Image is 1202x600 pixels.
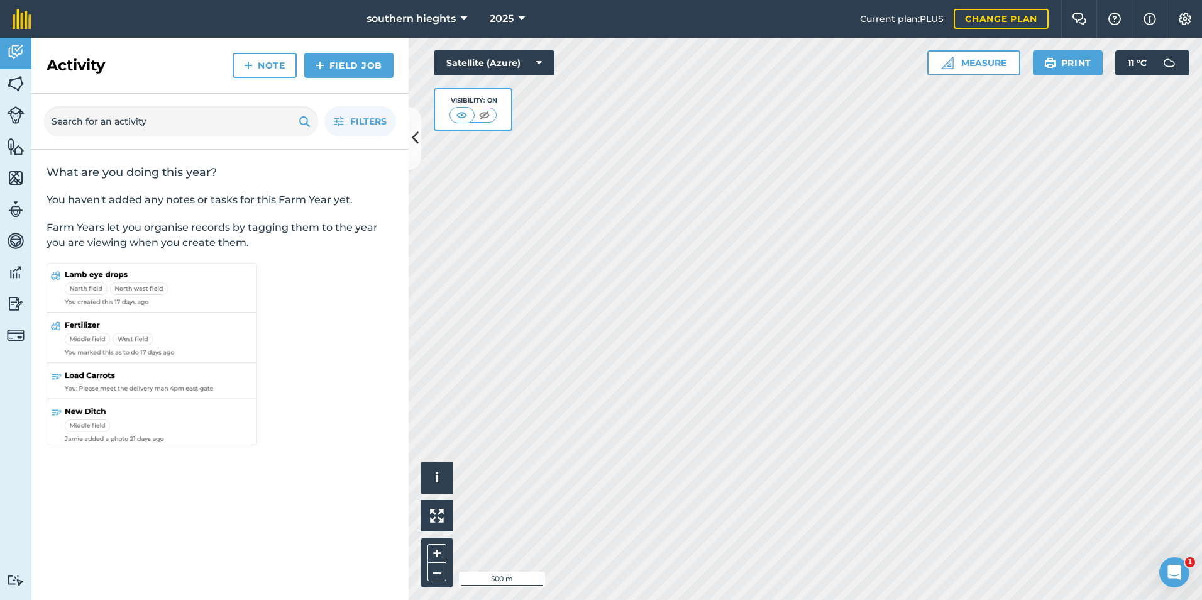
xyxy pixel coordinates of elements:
span: Current plan : PLUS [860,12,944,26]
img: A cog icon [1177,13,1193,25]
img: svg+xml;base64,PHN2ZyB4bWxucz0iaHR0cDovL3d3dy53My5vcmcvMjAwMC9zdmciIHdpZHRoPSIxOSIgaGVpZ2h0PSIyNC... [299,114,311,129]
span: 1 [1185,557,1195,567]
a: Change plan [954,9,1049,29]
p: You haven't added any notes or tasks for this Farm Year yet. [47,192,394,208]
img: svg+xml;base64,PD94bWwgdmVyc2lvbj0iMS4wIiBlbmNvZGluZz0idXRmLTgiPz4KPCEtLSBHZW5lcmF0b3I6IEFkb2JlIE... [7,263,25,282]
img: Four arrows, one pointing top left, one top right, one bottom right and the last bottom left [430,509,444,523]
h2: What are you doing this year? [47,165,394,180]
button: + [427,544,446,563]
input: Search for an activity [44,106,318,136]
img: svg+xml;base64,PHN2ZyB4bWxucz0iaHR0cDovL3d3dy53My5vcmcvMjAwMC9zdmciIHdpZHRoPSIxOSIgaGVpZ2h0PSIyNC... [1044,55,1056,70]
img: svg+xml;base64,PHN2ZyB4bWxucz0iaHR0cDovL3d3dy53My5vcmcvMjAwMC9zdmciIHdpZHRoPSI1NiIgaGVpZ2h0PSI2MC... [7,74,25,93]
img: fieldmargin Logo [13,9,31,29]
img: svg+xml;base64,PHN2ZyB4bWxucz0iaHR0cDovL3d3dy53My5vcmcvMjAwMC9zdmciIHdpZHRoPSI1MCIgaGVpZ2h0PSI0MC... [477,109,492,121]
span: i [435,470,439,486]
button: – [427,563,446,581]
button: Satellite (Azure) [434,50,554,75]
h2: Activity [47,55,105,75]
img: Ruler icon [941,57,954,69]
img: Two speech bubbles overlapping with the left bubble in the forefront [1072,13,1087,25]
button: i [421,462,453,494]
img: svg+xml;base64,PD94bWwgdmVyc2lvbj0iMS4wIiBlbmNvZGluZz0idXRmLTgiPz4KPCEtLSBHZW5lcmF0b3I6IEFkb2JlIE... [7,43,25,62]
img: svg+xml;base64,PHN2ZyB4bWxucz0iaHR0cDovL3d3dy53My5vcmcvMjAwMC9zdmciIHdpZHRoPSIxNCIgaGVpZ2h0PSIyNC... [244,58,253,73]
img: svg+xml;base64,PD94bWwgdmVyc2lvbj0iMS4wIiBlbmNvZGluZz0idXRmLTgiPz4KPCEtLSBHZW5lcmF0b3I6IEFkb2JlIE... [7,574,25,586]
img: svg+xml;base64,PD94bWwgdmVyc2lvbj0iMS4wIiBlbmNvZGluZz0idXRmLTgiPz4KPCEtLSBHZW5lcmF0b3I6IEFkb2JlIE... [7,294,25,313]
img: A question mark icon [1107,13,1122,25]
img: svg+xml;base64,PHN2ZyB4bWxucz0iaHR0cDovL3d3dy53My5vcmcvMjAwMC9zdmciIHdpZHRoPSIxNyIgaGVpZ2h0PSIxNy... [1144,11,1156,26]
a: Note [233,53,297,78]
img: svg+xml;base64,PHN2ZyB4bWxucz0iaHR0cDovL3d3dy53My5vcmcvMjAwMC9zdmciIHdpZHRoPSI1MCIgaGVpZ2h0PSI0MC... [454,109,470,121]
img: svg+xml;base64,PHN2ZyB4bWxucz0iaHR0cDovL3d3dy53My5vcmcvMjAwMC9zdmciIHdpZHRoPSI1NiIgaGVpZ2h0PSI2MC... [7,137,25,156]
button: 11 °C [1115,50,1189,75]
img: svg+xml;base64,PD94bWwgdmVyc2lvbj0iMS4wIiBlbmNvZGluZz0idXRmLTgiPz4KPCEtLSBHZW5lcmF0b3I6IEFkb2JlIE... [7,326,25,344]
span: 2025 [490,11,514,26]
button: Print [1033,50,1103,75]
div: Visibility: On [449,96,497,106]
img: svg+xml;base64,PHN2ZyB4bWxucz0iaHR0cDovL3d3dy53My5vcmcvMjAwMC9zdmciIHdpZHRoPSIxNCIgaGVpZ2h0PSIyNC... [316,58,324,73]
img: svg+xml;base64,PD94bWwgdmVyc2lvbj0iMS4wIiBlbmNvZGluZz0idXRmLTgiPz4KPCEtLSBHZW5lcmF0b3I6IEFkb2JlIE... [7,231,25,250]
span: Filters [350,114,387,128]
p: Farm Years let you organise records by tagging them to the year you are viewing when you create t... [47,220,394,250]
img: svg+xml;base64,PHN2ZyB4bWxucz0iaHR0cDovL3d3dy53My5vcmcvMjAwMC9zdmciIHdpZHRoPSI1NiIgaGVpZ2h0PSI2MC... [7,169,25,187]
img: svg+xml;base64,PD94bWwgdmVyc2lvbj0iMS4wIiBlbmNvZGluZz0idXRmLTgiPz4KPCEtLSBHZW5lcmF0b3I6IEFkb2JlIE... [1157,50,1182,75]
span: southern hieghts [367,11,456,26]
button: Filters [324,106,396,136]
img: svg+xml;base64,PD94bWwgdmVyc2lvbj0iMS4wIiBlbmNvZGluZz0idXRmLTgiPz4KPCEtLSBHZW5lcmF0b3I6IEFkb2JlIE... [7,106,25,124]
span: 11 ° C [1128,50,1147,75]
button: Measure [927,50,1020,75]
img: svg+xml;base64,PD94bWwgdmVyc2lvbj0iMS4wIiBlbmNvZGluZz0idXRmLTgiPz4KPCEtLSBHZW5lcmF0b3I6IEFkb2JlIE... [7,200,25,219]
iframe: Intercom live chat [1159,557,1189,587]
a: Field Job [304,53,394,78]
